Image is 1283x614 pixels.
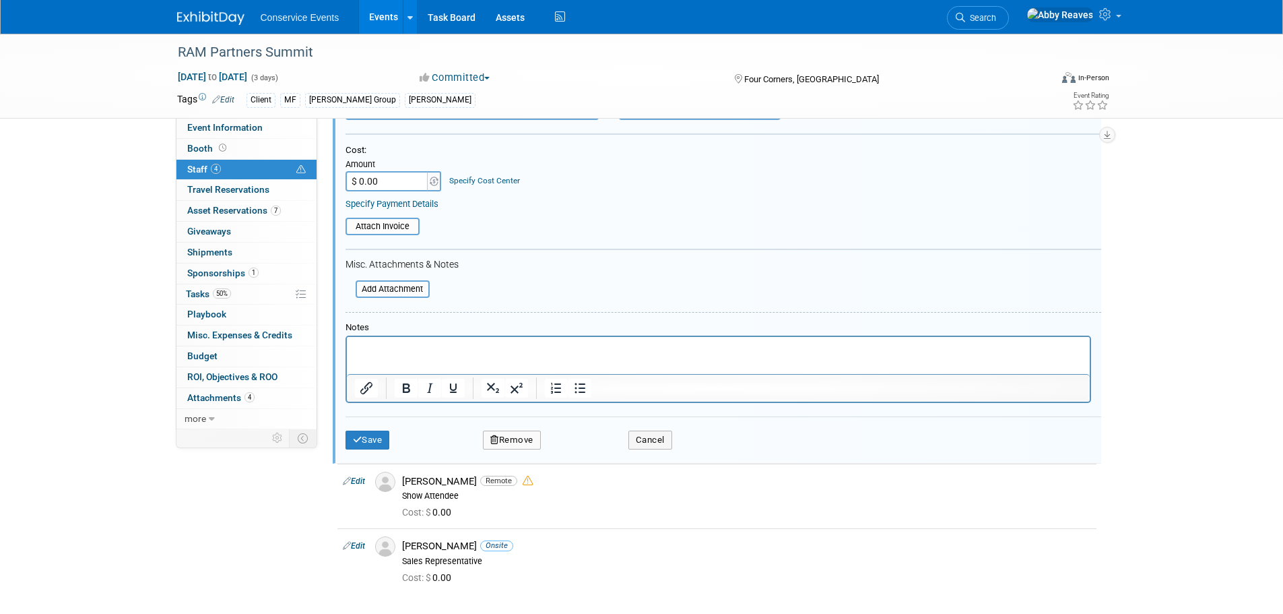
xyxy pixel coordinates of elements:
a: Edit [212,95,234,104]
span: Remote [480,476,517,486]
span: 0.00 [402,572,457,583]
i: Double-book Warning! [523,476,533,486]
span: Tasks [186,288,231,299]
div: Event Rating [1072,92,1109,99]
button: Insert/edit link [355,379,378,398]
div: Client [246,93,275,107]
a: Giveaways [176,222,317,242]
a: Booth [176,139,317,159]
span: Potential Scheduling Conflict -- at least one attendee is tagged in another overlapping event. [296,164,306,176]
img: Associate-Profile-5.png [375,536,395,557]
a: Budget [176,346,317,367]
a: Shipments [176,243,317,263]
a: Specify Cost Center [449,176,520,185]
img: Format-Inperson.png [1062,72,1076,83]
a: more [176,409,317,429]
a: Misc. Expenses & Credits [176,326,317,346]
span: Cost: $ [402,507,432,518]
button: Bold [395,379,418,398]
a: ROI, Objectives & ROO [176,367,317,388]
span: 4 [211,164,221,174]
a: Specify Payment Details [346,199,438,209]
div: In-Person [1078,73,1109,83]
a: Attachments4 [176,388,317,408]
div: Notes [346,322,1091,334]
a: Edit [343,541,365,551]
span: Booth not reserved yet [216,143,229,153]
iframe: Rich Text Area [347,337,1090,374]
span: Sponsorships [187,268,259,278]
div: Amount [346,159,443,171]
a: Event Information [176,118,317,138]
button: Italic [418,379,441,398]
button: Save [346,431,390,450]
div: Event Format [971,70,1110,90]
span: more [185,413,206,424]
span: 0.00 [402,507,457,518]
span: Attachments [187,392,255,403]
span: Conservice Events [261,12,339,23]
button: Bullet list [568,379,591,398]
a: Travel Reservations [176,180,317,200]
span: 50% [213,288,231,299]
div: [PERSON_NAME] Group [305,93,400,107]
button: Committed [415,71,495,85]
a: Staff4 [176,160,317,180]
div: MF [280,93,300,107]
button: Superscript [505,379,528,398]
img: Abby Reaves [1026,7,1094,22]
td: Tags [177,92,234,108]
a: Sponsorships1 [176,264,317,284]
span: Playbook [187,309,226,319]
a: Playbook [176,305,317,325]
span: ROI, Objectives & ROO [187,371,277,382]
div: Sales Representative [402,556,1091,567]
span: Giveaways [187,226,231,237]
div: Show Attendee [402,491,1091,501]
span: 4 [244,392,255,402]
span: Travel Reservations [187,184,269,195]
a: Search [947,6,1009,30]
div: [PERSON_NAME] [402,475,1091,488]
span: 1 [249,268,259,278]
div: Misc. Attachments & Notes [346,259,1101,271]
span: Budget [187,350,218,361]
span: Event Information [187,122,263,133]
td: Personalize Event Tab Strip [266,429,290,447]
span: Shipments [187,247,232,257]
td: Toggle Event Tabs [289,429,317,447]
button: Cancel [628,431,672,450]
img: ExhibitDay [177,11,244,25]
button: Subscript [482,379,504,398]
div: [PERSON_NAME] [402,540,1091,553]
button: Numbered list [545,379,568,398]
span: Booth [187,143,229,154]
span: to [206,71,219,82]
span: Four Corners, [GEOGRAPHIC_DATA] [744,74,879,84]
span: Asset Reservations [187,205,281,216]
button: Remove [483,431,541,450]
div: [PERSON_NAME] [405,93,475,107]
a: Tasks50% [176,284,317,305]
div: RAM Partners Summit [173,40,1030,65]
button: Underline [442,379,465,398]
img: Associate-Profile-5.png [375,472,395,492]
span: Search [965,13,996,23]
div: Cost: [346,145,1101,156]
span: Cost: $ [402,572,432,583]
span: Misc. Expenses & Credits [187,330,292,340]
a: Edit [343,477,365,486]
span: (3 days) [250,73,278,82]
a: Asset Reservations7 [176,201,317,221]
span: Staff [187,164,221,175]
span: 7 [271,206,281,216]
span: Onsite [480,541,513,551]
span: [DATE] [DATE] [177,71,248,83]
